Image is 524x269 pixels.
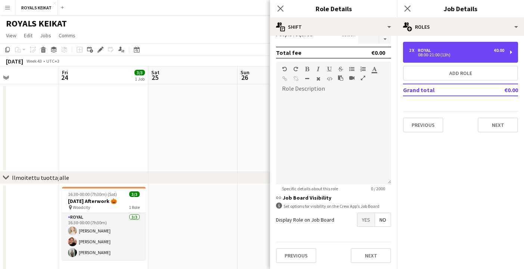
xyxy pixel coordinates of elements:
[46,58,59,64] div: UTC+3
[372,66,377,72] button: Text Color
[40,32,51,39] span: Jobs
[397,4,524,13] h3: Job Details
[61,73,68,82] span: 24
[25,58,43,64] span: Week 43
[37,31,54,40] a: Jobs
[357,213,375,226] span: Yes
[150,73,159,82] span: 25
[270,18,397,36] div: Shift
[15,0,58,15] button: ROYALS KEIKAT
[293,66,298,72] button: Redo
[371,49,385,56] div: €0.00
[304,76,310,82] button: Horizontal Line
[6,32,16,39] span: View
[338,75,343,81] button: Paste as plain text
[403,118,443,132] button: Previous
[135,76,145,82] div: 1 Job
[276,186,344,191] span: Specific details about this role
[403,84,483,96] td: Grand total
[409,48,418,53] div: 2 x
[6,57,23,65] div: [DATE]
[351,248,391,263] button: Next
[418,48,434,53] div: Royal
[62,198,146,204] h3: [DATE] Afterwork 🎃
[494,48,504,53] div: €0.00
[6,18,67,29] h1: ROYALS KEIKAT
[360,66,366,72] button: Ordered List
[62,69,68,76] span: Fri
[62,213,146,260] app-card-role: Royal3/316:30-00:00 (7h30m)[PERSON_NAME][PERSON_NAME][PERSON_NAME]
[134,70,145,75] span: 3/3
[241,69,249,76] span: Sun
[129,191,140,197] span: 3/3
[349,66,354,72] button: Unordered List
[397,18,524,36] div: Roles
[73,204,90,210] span: Woodcity
[276,203,391,210] div: Set options for visibility on the Crew App’s Job Board
[304,66,310,72] button: Bold
[59,32,75,39] span: Comms
[360,75,366,81] button: Fullscreen
[12,174,69,181] div: Ilmoitettu tuottajalle
[483,84,518,96] td: €0.00
[403,66,518,81] button: Add role
[327,76,332,82] button: HTML Code
[365,186,391,191] span: 0 / 2000
[68,191,117,197] span: 16:30-00:00 (7h30m) (Sat)
[151,69,159,76] span: Sat
[276,216,334,223] label: Display Role on Job Board
[24,32,32,39] span: Edit
[282,66,287,72] button: Undo
[349,75,354,81] button: Insert video
[379,35,391,44] button: Decrease
[316,66,321,72] button: Italic
[316,76,321,82] button: Clear Formatting
[3,31,19,40] a: View
[239,73,249,82] span: 26
[56,31,78,40] a: Comms
[21,31,35,40] a: Edit
[478,118,518,132] button: Next
[327,66,332,72] button: Underline
[276,194,391,201] h3: Job Board Visibility
[270,4,397,13] h3: Role Details
[409,53,504,57] div: 08:00-21:00 (13h)
[375,213,391,226] span: No
[276,49,301,56] div: Total fee
[62,187,146,260] app-job-card: 16:30-00:00 (7h30m) (Sat)3/3[DATE] Afterwork 🎃 Woodcity1 RoleRoyal3/316:30-00:00 (7h30m)[PERSON_N...
[338,66,343,72] button: Strikethrough
[129,204,140,210] span: 1 Role
[276,248,316,263] button: Previous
